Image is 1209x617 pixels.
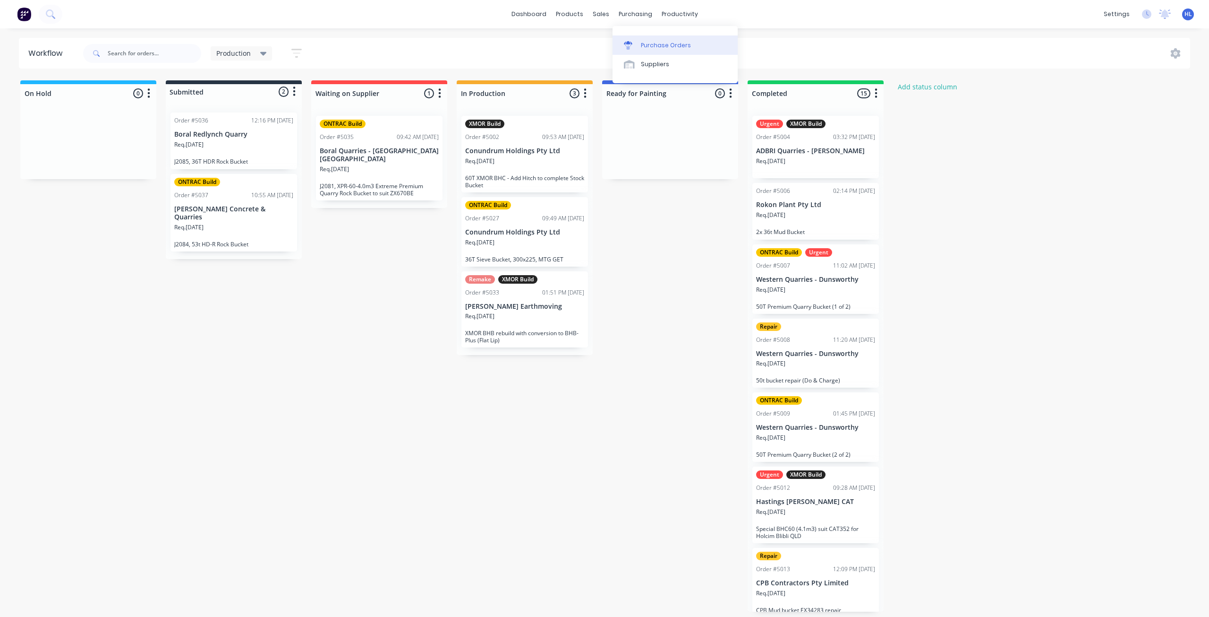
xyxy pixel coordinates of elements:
[756,322,781,331] div: Repair
[756,248,802,257] div: ONTRAC Build
[752,116,879,178] div: UrgentXMOR BuildOrder #500403:32 PM [DATE]ADBRI Quarries - [PERSON_NAME]Req.[DATE]
[756,377,875,384] p: 50t bucket repair (Do & Charge)
[614,7,657,21] div: purchasing
[756,133,790,141] div: Order #5004
[1099,7,1134,21] div: settings
[174,223,204,232] p: Req. [DATE]
[465,275,495,284] div: Remake
[498,275,537,284] div: XMOR Build
[756,424,875,432] p: Western Quarries - Dunsworthy
[833,133,875,141] div: 03:32 PM [DATE]
[756,286,785,294] p: Req. [DATE]
[320,133,354,141] div: Order #5035
[170,113,297,169] div: Order #503612:16 PM [DATE]Boral Redlynch QuarryReq.[DATE]J2085, 36T HDR Rock Bucket
[756,336,790,344] div: Order #5008
[174,130,293,139] p: Boral Redlynch Quarry
[756,201,875,209] p: Rokon Plant Pty Ltd
[786,470,826,479] div: XMOR Build
[756,470,783,479] div: Urgent
[465,256,584,263] p: 36T Sieve Bucket, 300x225, MTG GET
[833,409,875,418] div: 01:45 PM [DATE]
[786,120,826,128] div: XMOR Build
[756,451,875,458] p: 50T Premium Quarry Bucket (2 of 2)
[397,133,439,141] div: 09:42 AM [DATE]
[465,214,499,223] div: Order #5027
[756,276,875,284] p: Western Quarries - Dunsworthy
[752,183,879,240] div: Order #500602:14 PM [DATE]Rokon Plant Pty LtdReq.[DATE]2x 36t Mud Bucket
[174,178,220,186] div: ONTRAC Build
[833,187,875,195] div: 02:14 PM [DATE]
[641,60,669,69] div: Suppliers
[833,261,875,270] div: 11:02 AM [DATE]
[507,7,551,21] a: dashboard
[465,147,584,155] p: Conundrum Holdings Pty Ltd
[465,157,494,165] p: Req. [DATE]
[174,205,293,221] p: [PERSON_NAME] Concrete & Quarries
[756,579,875,587] p: CPB Contractors Pty Limited
[756,261,790,270] div: Order #5007
[170,174,297,252] div: ONTRAC BuildOrder #503710:55 AM [DATE][PERSON_NAME] Concrete & QuarriesReq.[DATE]J2084, 53t HD-R ...
[465,201,511,209] div: ONTRAC Build
[756,120,783,128] div: Urgent
[28,48,67,59] div: Workflow
[1184,10,1192,18] span: HL
[465,312,494,321] p: Req. [DATE]
[216,48,251,58] span: Production
[752,244,879,314] div: ONTRAC BuildUrgentOrder #500711:02 AM [DATE]Western Quarries - DunsworthyReq.[DATE]50T Premium Qu...
[752,319,879,388] div: RepairOrder #500811:20 AM [DATE]Western Quarries - DunsworthyReq.[DATE]50t bucket repair (Do & Ch...
[461,271,588,348] div: RemakeXMOR BuildOrder #503301:51 PM [DATE][PERSON_NAME] EarthmovingReq.[DATE]XMOR BHB rebuild wit...
[251,116,293,125] div: 12:16 PM [DATE]
[320,165,349,174] p: Req. [DATE]
[17,7,31,21] img: Factory
[756,565,790,574] div: Order #5013
[833,484,875,492] div: 09:28 AM [DATE]
[805,248,832,257] div: Urgent
[833,565,875,574] div: 12:09 PM [DATE]
[756,607,875,614] p: CPB Mud bucket EX34283 repair
[756,498,875,506] p: Hastings [PERSON_NAME] CAT
[756,409,790,418] div: Order #5009
[551,7,588,21] div: products
[174,241,293,248] p: J2084, 53t HD-R Rock Bucket
[465,174,584,189] p: 60T XMOR BHC - Add Hitch to complete Stock Bucket
[542,214,584,223] div: 09:49 AM [DATE]
[756,589,785,598] p: Req. [DATE]
[461,197,588,267] div: ONTRAC BuildOrder #502709:49 AM [DATE]Conundrum Holdings Pty LtdReq.[DATE]36T Sieve Bucket, 300x2...
[833,336,875,344] div: 11:20 AM [DATE]
[756,147,875,155] p: ADBRI Quarries - [PERSON_NAME]
[756,303,875,310] p: 50T Premium Quarry Bucket (1 of 2)
[465,288,499,297] div: Order #5033
[174,140,204,149] p: Req. [DATE]
[756,552,781,560] div: Repair
[752,392,879,462] div: ONTRAC BuildOrder #500901:45 PM [DATE]Western Quarries - DunsworthyReq.[DATE]50T Premium Quarry B...
[251,191,293,200] div: 10:55 AM [DATE]
[756,187,790,195] div: Order #5006
[756,228,875,235] p: 2x 36t Mud Bucket
[465,330,584,344] p: XMOR BHB rebuild with conversion to BHB-Plus (Flat Lip)
[756,359,785,368] p: Req. [DATE]
[756,525,875,539] p: Special BHC60 (4.1m3) suit CAT352 for Holcim Blibli QLD
[320,182,439,197] p: J2081, XPR-60-4.0m3 Extreme Premium Quarry Rock Bucket to suit ZX670BE
[752,467,879,543] div: UrgentXMOR BuildOrder #501209:28 AM [DATE]Hastings [PERSON_NAME] CATReq.[DATE]Special BHC60 (4.1m...
[756,350,875,358] p: Western Quarries - Dunsworthy
[465,133,499,141] div: Order #5002
[657,7,703,21] div: productivity
[641,41,691,50] div: Purchase Orders
[174,158,293,165] p: J2085, 36T HDR Rock Bucket
[542,288,584,297] div: 01:51 PM [DATE]
[465,303,584,311] p: [PERSON_NAME] Earthmoving
[756,508,785,516] p: Req. [DATE]
[108,44,201,63] input: Search for orders...
[756,157,785,165] p: Req. [DATE]
[465,238,494,247] p: Req. [DATE]
[756,484,790,492] div: Order #5012
[465,120,504,128] div: XMOR Build
[174,191,208,200] div: Order #5037
[756,396,802,405] div: ONTRAC Build
[613,55,738,74] a: Suppliers
[320,120,366,128] div: ONTRAC Build
[542,133,584,141] div: 09:53 AM [DATE]
[756,211,785,219] p: Req. [DATE]
[756,434,785,442] p: Req. [DATE]
[174,116,208,125] div: Order #5036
